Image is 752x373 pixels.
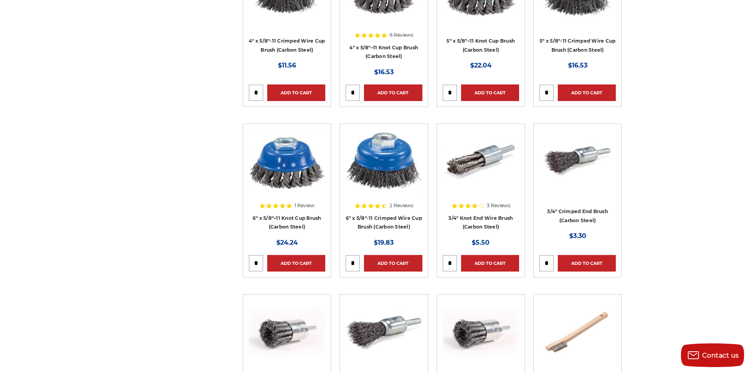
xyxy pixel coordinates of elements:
[364,84,422,101] a: Add to Cart
[345,129,422,231] a: 6" x 5/8"-11 Crimped Wire Cup Brush (Carbon Steel)
[276,239,298,246] span: $24.24
[461,84,519,101] a: Add to Cart
[249,300,325,363] img: Knotted End Brush
[558,84,616,101] a: Add to Cart
[267,255,325,272] a: Add to Cart
[470,62,491,69] span: $22.04
[249,129,325,193] img: 6″ x 5/8″–11 Knot Cup Brush (Carbon Steel)
[539,300,616,363] img: Carbon Steel Welders Toothbrush
[681,343,744,367] button: Contact us
[443,300,519,363] img: Knotted End Brush
[374,239,394,246] span: $19.83
[364,255,422,272] a: Add to Cart
[443,129,519,193] img: Twist Knot End Brush
[568,62,587,69] span: $16.53
[539,129,616,193] img: 3/4" Crimped End Brush (Carbon Steel)
[374,68,394,76] span: $16.53
[558,255,616,272] a: Add to Cart
[345,129,422,193] img: 6" x 5/8"-11 Crimped Wire Cup Brush (Carbon Steel)
[461,255,519,272] a: Add to Cart
[472,239,489,246] span: $5.50
[539,129,616,231] a: 3/4" Crimped End Brush (Carbon Steel)
[569,232,586,240] span: $3.30
[267,84,325,101] a: Add to Cart
[702,352,739,359] span: Contact us
[443,129,519,231] a: Twist Knot End Brush
[249,129,325,231] a: 6″ x 5/8″–11 Knot Cup Brush (Carbon Steel)
[278,62,296,69] span: $11.56
[345,300,422,363] img: 1" Crimped Wire End Brush - 1/4" Shank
